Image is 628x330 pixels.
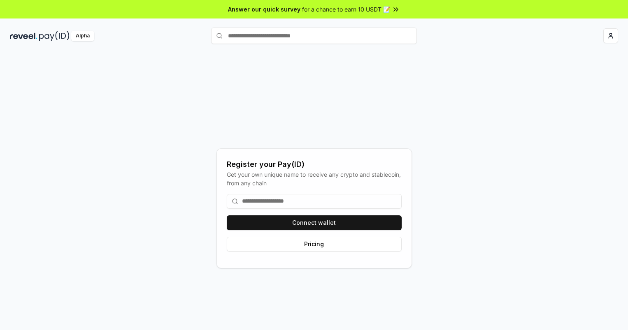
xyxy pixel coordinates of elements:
div: Register your Pay(ID) [227,159,402,170]
img: pay_id [39,31,70,41]
div: Alpha [71,31,94,41]
button: Pricing [227,237,402,252]
div: Get your own unique name to receive any crypto and stablecoin, from any chain [227,170,402,187]
button: Connect wallet [227,215,402,230]
img: reveel_dark [10,31,37,41]
span: Answer our quick survey [228,5,300,14]
span: for a chance to earn 10 USDT 📝 [302,5,390,14]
